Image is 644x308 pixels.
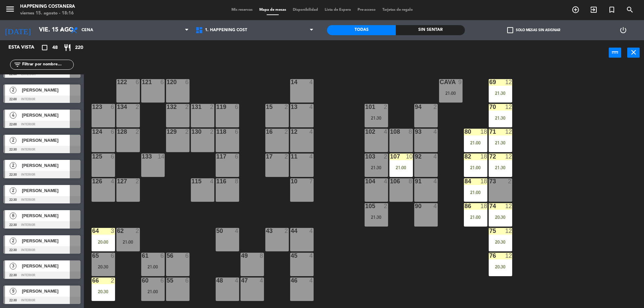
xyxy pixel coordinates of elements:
[241,278,241,284] div: 47
[505,104,512,110] div: 12
[235,153,239,160] div: 6
[365,104,366,110] div: 101
[205,28,247,33] span: 1. HAPPENING COST
[136,79,140,85] div: 6
[22,187,70,194] span: [PERSON_NAME]
[354,8,379,12] span: Pre-acceso
[185,129,189,135] div: 2
[489,116,512,120] div: 21:30
[619,26,627,34] i: power_settings_new
[505,153,512,160] div: 12
[216,228,217,234] div: 50
[92,278,93,284] div: 66
[216,104,217,110] div: 119
[136,228,140,234] div: 2
[13,61,21,69] i: filter_list
[384,104,388,110] div: 2
[572,6,580,14] i: add_circle_outline
[489,264,512,269] div: 20:30
[489,178,490,184] div: 73
[365,215,388,220] div: 21:30
[235,104,239,110] div: 6
[365,129,366,135] div: 102
[433,178,437,184] div: 4
[10,162,16,169] span: 2
[160,79,164,85] div: 6
[260,253,264,259] div: 8
[309,253,313,259] div: 4
[111,278,115,284] div: 2
[379,8,416,12] span: Tarjetas de regalo
[489,165,512,170] div: 21:30
[235,178,239,184] div: 8
[505,129,512,135] div: 12
[309,153,313,160] div: 4
[384,178,388,184] div: 4
[489,91,512,96] div: 21:30
[260,278,264,284] div: 4
[158,153,164,160] div: 14
[111,129,115,135] div: 6
[241,253,241,259] div: 49
[22,112,70,119] span: [PERSON_NAME]
[92,289,115,294] div: 20:30
[92,240,115,244] div: 20:00
[116,240,140,244] div: 21:00
[111,178,115,184] div: 4
[10,212,16,219] span: 8
[160,278,164,284] div: 6
[433,153,437,160] div: 4
[327,25,396,35] div: Todas
[92,264,115,269] div: 20:30
[92,178,93,184] div: 126
[210,104,214,110] div: 2
[464,140,487,145] div: 21:00
[92,228,93,234] div: 64
[22,162,70,169] span: [PERSON_NAME]
[10,238,16,244] span: 2
[389,165,413,170] div: 21:00
[210,129,214,135] div: 2
[57,26,65,34] i: arrow_drop_down
[489,253,490,259] div: 76
[92,253,93,259] div: 65
[160,253,164,259] div: 6
[136,104,140,110] div: 2
[22,86,70,94] span: [PERSON_NAME]
[433,104,437,110] div: 2
[365,203,366,209] div: 105
[464,190,487,195] div: 21:00
[216,278,217,284] div: 48
[489,104,490,110] div: 70
[626,6,634,14] i: search
[136,178,140,184] div: 2
[480,129,487,135] div: 18
[5,4,15,14] i: menu
[433,203,437,209] div: 4
[507,27,513,33] span: check_box_outline_blank
[228,8,256,12] span: Mis reservas
[111,153,115,160] div: 6
[289,8,321,12] span: Disponibilidad
[185,253,189,259] div: 6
